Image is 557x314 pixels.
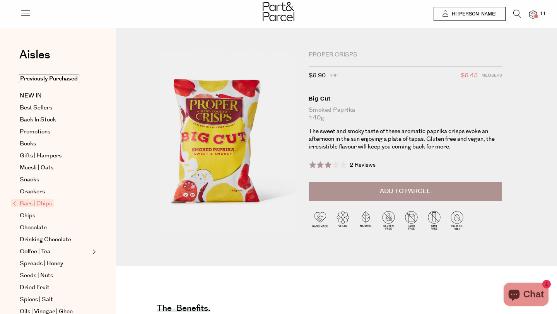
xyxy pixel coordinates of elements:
[434,7,506,21] a: Hi [PERSON_NAME]
[20,247,50,256] span: Coffee | Tea
[20,175,90,184] a: Snacks
[20,283,90,292] a: Dried Fruit
[350,161,376,169] span: 2 Reviews
[354,209,377,232] img: P_P-ICONS-Live_Bec_V11_Natural.svg
[20,139,36,148] span: Books
[20,163,53,172] span: Muesli | Oats
[20,115,90,125] a: Back In Stock
[18,74,80,83] span: Previously Purchased
[309,182,502,201] button: Add to Parcel
[20,151,90,160] a: Gifts | Hampers
[139,51,297,237] img: Big Cut
[529,10,537,19] a: 11
[20,151,62,160] span: Gifts | Hampers
[20,163,90,172] a: Muesli | Oats
[20,223,47,232] span: Chocolate
[20,74,90,84] a: Previously Purchased
[20,283,50,292] span: Dried Fruit
[20,259,63,268] span: Spreads | Honey
[538,10,548,17] span: 11
[446,209,468,232] img: P_P-ICONS-Live_Bec_V11_Palm_Oil_Free.svg
[309,209,331,232] img: P_P-ICONS-Live_Bec_V11_Handmade.svg
[20,247,90,256] a: Coffee | Tea
[20,211,90,220] a: Chips
[309,128,502,151] p: The sweet and smoky taste of these aromatic paprika crisps evoke an afternoon in the sun enjoying...
[400,209,423,232] img: P_P-ICONS-Live_Bec_V11_Dairy_Free.svg
[20,187,90,196] a: Crackers
[20,295,90,304] a: Spices | Salt
[11,199,54,207] span: Bars | Chips
[20,235,71,244] span: Drinking Chocolate
[20,103,52,113] span: Best Sellers
[461,71,478,81] span: $6.45
[309,71,326,81] span: $6.90
[20,91,90,101] a: NEW IN
[330,71,338,81] span: RRP
[20,91,42,101] span: NEW IN
[20,127,50,137] span: Promotions
[380,187,431,196] span: Add to Parcel
[20,115,56,125] span: Back In Stock
[309,51,502,59] div: Proper Crisps
[20,103,90,113] a: Best Sellers
[263,2,294,21] img: Part&Parcel
[331,209,354,232] img: P_P-ICONS-Live_Bec_V11_Vegan.svg
[309,106,502,122] div: Smoked Paprika 140g
[482,71,502,81] span: Members
[20,139,90,148] a: Books
[20,259,90,268] a: Spreads | Honey
[20,175,39,184] span: Snacks
[19,46,50,63] span: Aisles
[20,271,53,280] span: Seeds | Nuts
[20,271,90,280] a: Seeds | Nuts
[20,235,90,244] a: Drinking Chocolate
[20,211,35,220] span: Chips
[377,209,400,232] img: P_P-ICONS-Live_Bec_V11_Gluten_Free.svg
[20,187,45,196] span: Crackers
[501,283,551,308] inbox-online-store-chat: Shopify online store chat
[20,127,90,137] a: Promotions
[13,199,90,208] a: Bars | Chips
[20,295,53,304] span: Spices | Salt
[20,223,90,232] a: Chocolate
[157,307,210,312] h4: The benefits.
[19,49,50,68] a: Aisles
[309,95,502,102] div: Big Cut
[91,247,96,256] button: Expand/Collapse Coffee | Tea
[423,209,446,232] img: P_P-ICONS-Live_Bec_V11_GMO_Free.svg
[450,11,497,17] span: Hi [PERSON_NAME]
